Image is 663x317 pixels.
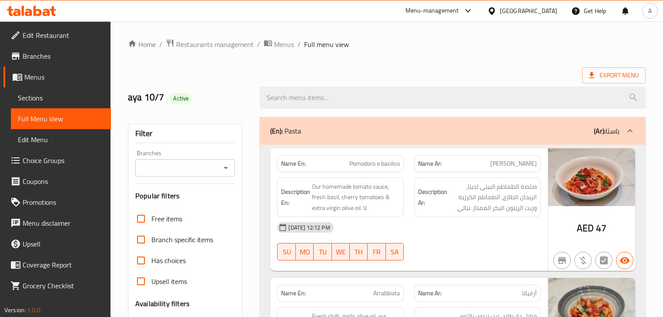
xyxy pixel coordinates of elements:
[27,304,40,316] span: 1.0.0
[3,254,111,275] a: Coverage Report
[500,6,557,16] div: [GEOGRAPHIC_DATA]
[23,176,104,187] span: Coupons
[281,289,306,298] strong: Name En:
[553,252,571,269] button: Not branch specific item
[257,39,260,50] li: /
[23,51,104,61] span: Branches
[298,39,301,50] li: /
[23,218,104,228] span: Menu disclaimer
[135,299,190,309] h3: Availability filters
[389,246,400,258] span: SA
[332,243,350,260] button: WE
[418,159,442,168] strong: Name Ar:
[151,234,213,245] span: Branch specific items
[299,246,310,258] span: MO
[418,187,447,208] strong: Description Ar:
[3,234,111,254] a: Upsell
[220,162,232,174] button: Open
[285,224,333,232] span: [DATE] 12:12 PM
[373,289,400,298] span: Arrabbiata
[135,191,235,201] h3: Popular filters
[349,159,400,168] span: Pomodoro e basilico
[3,150,111,171] a: Choice Groups
[128,39,156,50] a: Home
[648,6,652,16] span: A
[353,246,364,258] span: TH
[595,252,613,269] button: Not has choices
[23,260,104,270] span: Coverage Report
[3,171,111,192] a: Coupons
[23,30,104,40] span: Edit Restaurant
[3,46,111,67] a: Branches
[11,87,111,108] a: Sections
[151,255,186,266] span: Has choices
[23,280,104,291] span: Grocery Checklist
[260,87,645,109] input: search
[264,39,294,50] a: Menus
[3,213,111,234] a: Menu disclaimer
[170,94,192,103] span: Active
[371,246,382,258] span: FR
[281,246,292,258] span: SU
[405,6,459,16] div: Menu-management
[582,67,646,83] span: Export Menu
[151,276,187,287] span: Upsell items
[18,93,104,103] span: Sections
[18,134,104,145] span: Edit Menu
[3,67,111,87] a: Menus
[11,129,111,150] a: Edit Menu
[151,214,182,224] span: Free items
[11,108,111,129] a: Full Menu View
[490,159,537,168] span: [PERSON_NAME]
[3,192,111,213] a: Promotions
[260,117,645,145] div: (En): Pasta(Ar):باستا
[594,124,606,137] b: (Ar):
[170,93,192,103] div: Active
[304,39,349,50] span: Full menu view
[281,159,306,168] strong: Name En:
[281,187,310,208] strong: Description En:
[386,243,404,260] button: SA
[23,197,104,207] span: Promotions
[522,289,537,298] span: أرابياتا
[3,25,111,46] a: Edit Restaurant
[135,124,235,143] div: Filter
[574,252,592,269] button: Purchased item
[128,91,249,104] h2: aya 10/7
[317,246,328,258] span: TU
[3,275,111,296] a: Grocery Checklist
[159,39,162,50] li: /
[18,113,104,124] span: Full Menu View
[350,243,368,260] button: TH
[616,252,633,269] button: Available
[418,289,442,298] strong: Name Ar:
[594,126,619,136] p: باستا
[128,39,646,50] nav: breadcrumb
[449,181,537,214] span: صلصة الطماطم البيتي لدينا، الريحان الطازج، الطماطم الكرزية وزيت الزيتون البكر الممتاز. نباتي
[368,243,385,260] button: FR
[23,239,104,249] span: Upsell
[270,126,301,136] p: Pasta
[548,148,635,206] img: Pomodoro_e_basillico638954450660175575.jpg
[335,246,346,258] span: WE
[296,243,314,260] button: MO
[314,243,331,260] button: TU
[4,304,26,316] span: Version:
[24,72,104,82] span: Menus
[577,220,594,237] span: AED
[274,39,294,50] span: Menus
[270,124,283,137] b: (En):
[23,155,104,166] span: Choice Groups
[596,220,606,237] span: 47
[176,39,254,50] span: Restaurants management
[166,39,254,50] a: Restaurants management
[589,70,639,81] span: Export Menu
[277,243,295,260] button: SU
[312,181,400,214] span: Our homemade tomato sauce, fresh basil, cherry tomatoes & extra virgin olive oil. V.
